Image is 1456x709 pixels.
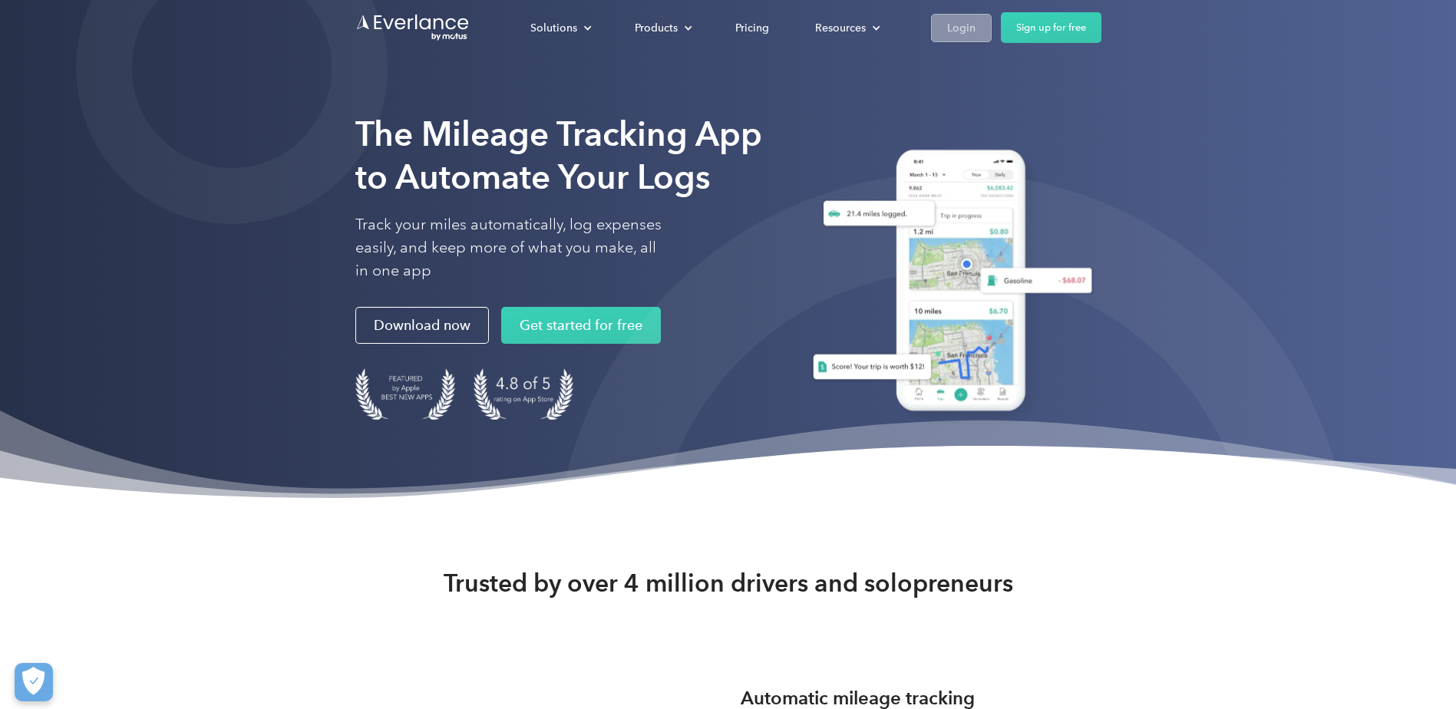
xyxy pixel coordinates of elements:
div: Products [619,15,705,41]
div: Resources [815,18,866,38]
a: Go to homepage [355,13,470,42]
a: Get started for free [501,307,661,344]
img: Everlance, mileage tracker app, expense tracking app [794,138,1101,429]
a: Login [931,14,992,42]
strong: The Mileage Tracking App to Automate Your Logs [355,114,762,197]
img: 4.9 out of 5 stars on the app store [474,368,573,420]
div: Solutions [530,18,577,38]
div: Pricing [735,18,769,38]
a: Download now [355,307,489,344]
a: Pricing [720,15,784,41]
strong: Trusted by over 4 million drivers and solopreneurs [444,568,1013,599]
div: Resources [800,15,893,41]
button: Cookies Settings [15,663,53,701]
div: Products [635,18,678,38]
div: Login [947,18,976,38]
img: Badge for Featured by Apple Best New Apps [355,368,455,420]
div: Solutions [515,15,604,41]
a: Sign up for free [1001,12,1101,43]
p: Track your miles automatically, log expenses easily, and keep more of what you make, all in one app [355,213,662,282]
